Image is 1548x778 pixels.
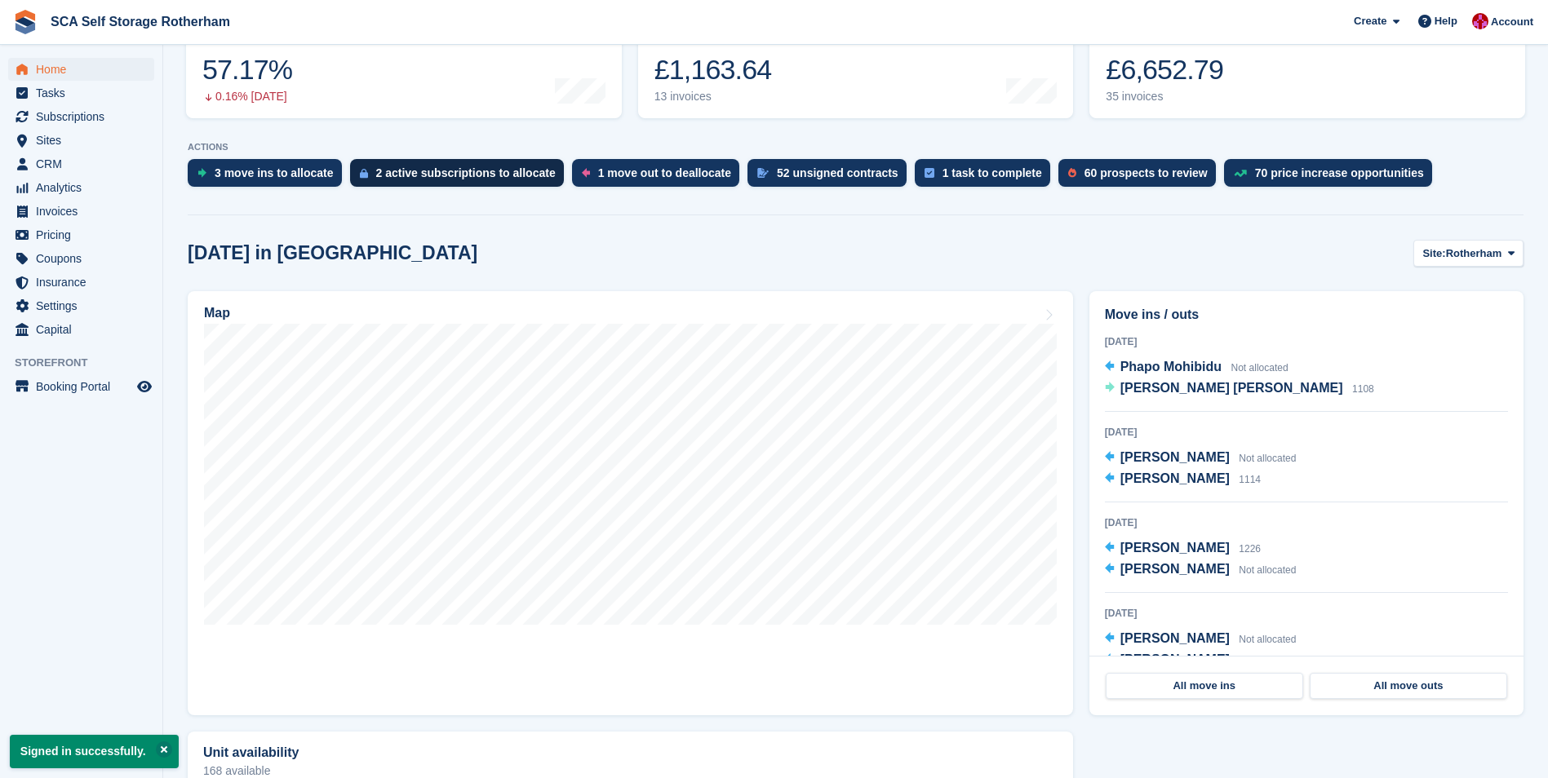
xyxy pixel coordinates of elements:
[1105,650,1261,671] a: [PERSON_NAME] 1630
[8,176,154,199] a: menu
[1105,606,1508,621] div: [DATE]
[8,153,154,175] a: menu
[925,168,934,178] img: task-75834270c22a3079a89374b754ae025e5fb1db73e45f91037f5363f120a921f8.svg
[36,375,134,398] span: Booking Portal
[215,166,334,179] div: 3 move ins to allocate
[654,53,776,86] div: £1,163.64
[1105,629,1297,650] a: [PERSON_NAME] Not allocated
[1120,631,1230,645] span: [PERSON_NAME]
[1068,168,1076,178] img: prospect-51fa495bee0391a8d652442698ab0144808aea92771e9ea1ae160a38d050c398.svg
[36,247,134,270] span: Coupons
[36,200,134,223] span: Invoices
[1105,469,1261,490] a: [PERSON_NAME] 1114
[1239,543,1261,555] span: 1226
[1084,166,1208,179] div: 60 prospects to review
[36,271,134,294] span: Insurance
[572,159,747,195] a: 1 move out to deallocate
[1435,13,1457,29] span: Help
[1231,362,1289,374] span: Not allocated
[186,15,622,118] a: Occupancy 57.17% 0.16% [DATE]
[36,318,134,341] span: Capital
[350,159,572,195] a: 2 active subscriptions to allocate
[36,176,134,199] span: Analytics
[638,15,1074,118] a: Month-to-date sales £1,163.64 13 invoices
[598,166,731,179] div: 1 move out to deallocate
[203,745,299,760] h2: Unit availability
[1120,360,1222,374] span: Phapo Mohibidu
[757,168,769,178] img: contract_signature_icon-13c848040528278c33f63329250d36e43548de30e8caae1d1a13099fd9432cc5.svg
[1239,453,1296,464] span: Not allocated
[1105,559,1297,581] a: [PERSON_NAME] Not allocated
[1224,159,1440,195] a: 70 price increase opportunities
[1106,673,1303,699] a: All move ins
[1255,166,1424,179] div: 70 price increase opportunities
[582,168,590,178] img: move_outs_to_deallocate_icon-f764333ba52eb49d3ac5e1228854f67142a1ed5810a6f6cc68b1a99e826820c5.svg
[915,159,1058,195] a: 1 task to complete
[36,129,134,152] span: Sites
[8,294,154,317] a: menu
[1120,450,1230,464] span: [PERSON_NAME]
[654,90,776,104] div: 13 invoices
[8,247,154,270] a: menu
[36,153,134,175] span: CRM
[943,166,1042,179] div: 1 task to complete
[1413,240,1524,267] button: Site: Rotherham
[1354,13,1386,29] span: Create
[10,735,179,768] p: Signed in successfully.
[13,10,38,34] img: stora-icon-8386f47178a22dfd0bd8f6a31ec36ba5ce8667c1dd55bd0f319d3a0aa187defe.svg
[1239,634,1296,645] span: Not allocated
[15,355,162,371] span: Storefront
[1239,655,1261,666] span: 1630
[1446,245,1502,262] span: Rotherham
[1120,541,1230,555] span: [PERSON_NAME]
[1491,14,1533,30] span: Account
[8,223,154,246] a: menu
[1105,448,1297,469] a: [PERSON_NAME] Not allocated
[777,166,898,179] div: 52 unsigned contracts
[1472,13,1488,29] img: Thomas Webb
[1120,562,1230,576] span: [PERSON_NAME]
[1120,471,1230,485] span: [PERSON_NAME]
[1234,170,1247,177] img: price_increase_opportunities-93ffe204e8149a01c8c9dc8f82e8f89637d9d84a8eef4429ea346261dce0b2c0.svg
[202,90,292,104] div: 0.16% [DATE]
[188,142,1524,153] p: ACTIONS
[188,242,477,264] h2: [DATE] in [GEOGRAPHIC_DATA]
[1105,305,1508,325] h2: Move ins / outs
[1105,538,1261,559] a: [PERSON_NAME] 1226
[1106,90,1223,104] div: 35 invoices
[1120,652,1230,666] span: [PERSON_NAME]
[1105,515,1508,530] div: [DATE]
[8,318,154,341] a: menu
[36,294,134,317] span: Settings
[188,291,1073,715] a: Map
[1106,53,1223,86] div: £6,652.79
[1105,378,1374,400] a: [PERSON_NAME] [PERSON_NAME] 1108
[203,765,1058,776] p: 168 available
[1089,15,1525,118] a: Awaiting payment £6,652.79 35 invoices
[1105,425,1508,440] div: [DATE]
[36,58,134,81] span: Home
[36,105,134,128] span: Subscriptions
[8,200,154,223] a: menu
[376,166,556,179] div: 2 active subscriptions to allocate
[44,8,237,35] a: SCA Self Storage Rotherham
[8,58,154,81] a: menu
[8,271,154,294] a: menu
[8,129,154,152] a: menu
[8,375,154,398] a: menu
[1105,334,1508,349] div: [DATE]
[202,53,292,86] div: 57.17%
[135,377,154,396] a: Preview store
[747,159,915,195] a: 52 unsigned contracts
[360,168,368,179] img: active_subscription_to_allocate_icon-d502201f5373d7db506a760aba3b589e785aa758c864c3986d89f69b8ff3...
[1105,357,1289,378] a: Phapo Mohibidu Not allocated
[1239,564,1296,576] span: Not allocated
[188,159,350,195] a: 3 move ins to allocate
[1310,673,1507,699] a: All move outs
[1058,159,1224,195] a: 60 prospects to review
[36,82,134,104] span: Tasks
[197,168,206,178] img: move_ins_to_allocate_icon-fdf77a2bb77ea45bf5b3d319d69a93e2d87916cf1d5bf7949dd705db3b84f3ca.svg
[8,82,154,104] a: menu
[204,306,230,320] h2: Map
[1120,381,1343,395] span: [PERSON_NAME] [PERSON_NAME]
